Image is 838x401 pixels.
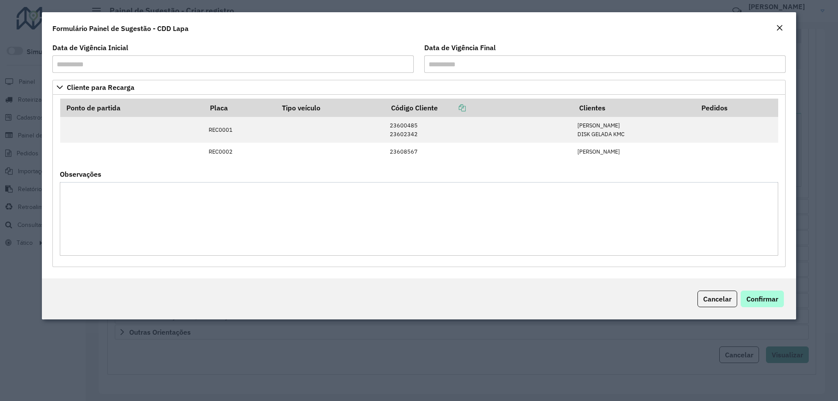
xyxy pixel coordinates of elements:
a: Copiar [438,103,466,112]
label: Data de Vigência Inicial [52,42,128,53]
span: Cliente para Recarga [67,84,134,91]
h4: Formulário Painel de Sugestão - CDD Lapa [52,23,189,34]
button: Close [773,23,786,34]
label: Data de Vigência Final [424,42,496,53]
td: 23600485 23602342 [385,117,573,143]
td: REC0001 [204,117,276,143]
td: REC0002 [204,143,276,160]
label: Observações [60,169,101,179]
div: Cliente para Recarga [52,95,786,267]
th: Tipo veículo [276,99,385,117]
th: Pedidos [695,99,778,117]
td: 23608567 [385,143,573,160]
td: [PERSON_NAME] [573,143,695,160]
em: Fechar [776,24,783,31]
th: Clientes [573,99,695,117]
th: Ponto de partida [60,99,204,117]
span: Cancelar [703,295,732,303]
a: Cliente para Recarga [52,80,786,95]
span: Confirmar [746,295,778,303]
td: [PERSON_NAME] DISK GELADA KMC [573,117,695,143]
th: Código Cliente [385,99,573,117]
button: Cancelar [697,291,737,307]
button: Confirmar [741,291,784,307]
th: Placa [204,99,276,117]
